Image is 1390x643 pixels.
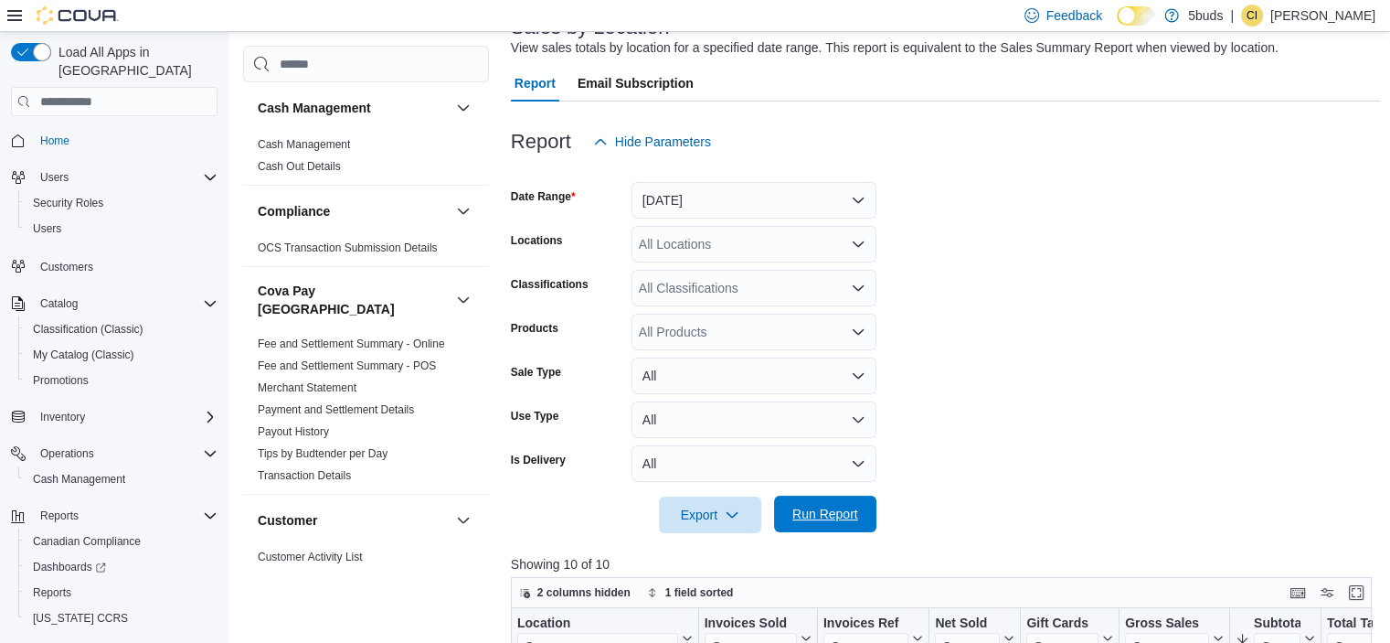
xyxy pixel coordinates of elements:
[18,529,225,554] button: Canadian Compliance
[1270,5,1375,27] p: [PERSON_NAME]
[26,218,218,240] span: Users
[258,424,329,439] span: Payout History
[33,406,92,428] button: Inventory
[452,200,474,222] button: Compliance
[33,166,76,188] button: Users
[26,556,218,578] span: Dashboards
[1046,6,1102,25] span: Feedback
[243,333,489,494] div: Cova Pay [GEOGRAPHIC_DATA]
[452,509,474,531] button: Customer
[4,503,225,529] button: Reports
[26,556,113,578] a: Dashboards
[4,404,225,430] button: Inventory
[258,468,351,483] span: Transaction Details
[18,580,225,605] button: Reports
[1254,616,1300,633] div: Subtotal
[631,445,876,482] button: All
[258,202,330,220] h3: Compliance
[4,165,225,190] button: Users
[258,550,363,564] span: Customer Activity List
[258,359,436,372] a: Fee and Settlement Summary - POS
[26,370,218,391] span: Promotions
[33,293,85,315] button: Catalog
[517,616,678,633] div: Location
[40,260,93,274] span: Customers
[511,233,563,248] label: Locations
[670,497,750,533] span: Export
[40,296,78,311] span: Catalog
[33,322,143,337] span: Classification (Classic)
[4,441,225,466] button: Operations
[792,505,858,523] span: Run Report
[511,321,558,336] label: Products
[258,403,414,416] a: Payment and Settlement Details
[659,497,761,533] button: Export
[4,252,225,279] button: Customers
[1345,582,1367,604] button: Enter fullscreen
[258,159,341,174] span: Cash Out Details
[40,170,69,185] span: Users
[33,443,101,465] button: Operations
[1188,5,1223,27] p: 5buds
[1125,616,1209,633] div: Gross Sales
[511,365,561,380] label: Sale Type
[511,409,558,423] label: Use Type
[18,368,225,393] button: Promotions
[26,607,135,629] a: [US_STATE] CCRS
[640,582,741,604] button: 1 field sorted
[615,133,711,151] span: Hide Parameters
[33,406,218,428] span: Inventory
[704,616,796,633] div: Invoices Sold
[26,192,111,214] a: Security Roles
[774,496,876,532] button: Run Report
[26,344,218,366] span: My Catalog (Classic)
[258,160,341,173] a: Cash Out Details
[258,241,438,255] span: OCS Transaction Submission Details
[258,282,449,318] button: Cova Pay [GEOGRAPHIC_DATA]
[586,123,718,160] button: Hide Parameters
[258,551,363,563] a: Customer Activity List
[26,370,96,391] a: Promotions
[258,511,317,530] h3: Customer
[40,509,79,523] span: Reports
[33,611,128,626] span: [US_STATE] CCRS
[33,293,218,315] span: Catalog
[26,530,148,552] a: Canadian Compliance
[258,447,387,460] a: Tips by Budtender per Day
[258,137,350,152] span: Cash Management
[511,453,566,467] label: Is Delivery
[823,616,908,633] div: Invoices Ref
[515,65,556,102] span: Report
[537,585,631,600] span: 2 columns hidden
[851,237,865,252] button: Open list of options
[1287,582,1309,604] button: Keyboard shortcuts
[511,189,576,204] label: Date Range
[33,129,218,152] span: Home
[1247,5,1257,27] span: CI
[37,6,119,25] img: Cova
[631,358,876,394] button: All
[26,318,151,340] a: Classification (Classic)
[33,166,218,188] span: Users
[452,289,474,311] button: Cova Pay [GEOGRAPHIC_DATA]
[258,469,351,482] a: Transaction Details
[511,131,571,153] h3: Report
[33,505,86,527] button: Reports
[40,446,94,461] span: Operations
[1117,6,1155,26] input: Dark Mode
[33,585,71,600] span: Reports
[33,196,103,210] span: Security Roles
[1316,582,1338,604] button: Display options
[258,381,356,394] a: Merchant Statement
[26,607,218,629] span: Washington CCRS
[33,505,218,527] span: Reports
[18,316,225,342] button: Classification (Classic)
[18,190,225,216] button: Security Roles
[258,337,445,351] span: Fee and Settlement Summary - Online
[26,318,218,340] span: Classification (Classic)
[18,466,225,492] button: Cash Management
[1241,5,1263,27] div: Calvin Isackson
[258,99,371,117] h3: Cash Management
[258,402,414,417] span: Payment and Settlement Details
